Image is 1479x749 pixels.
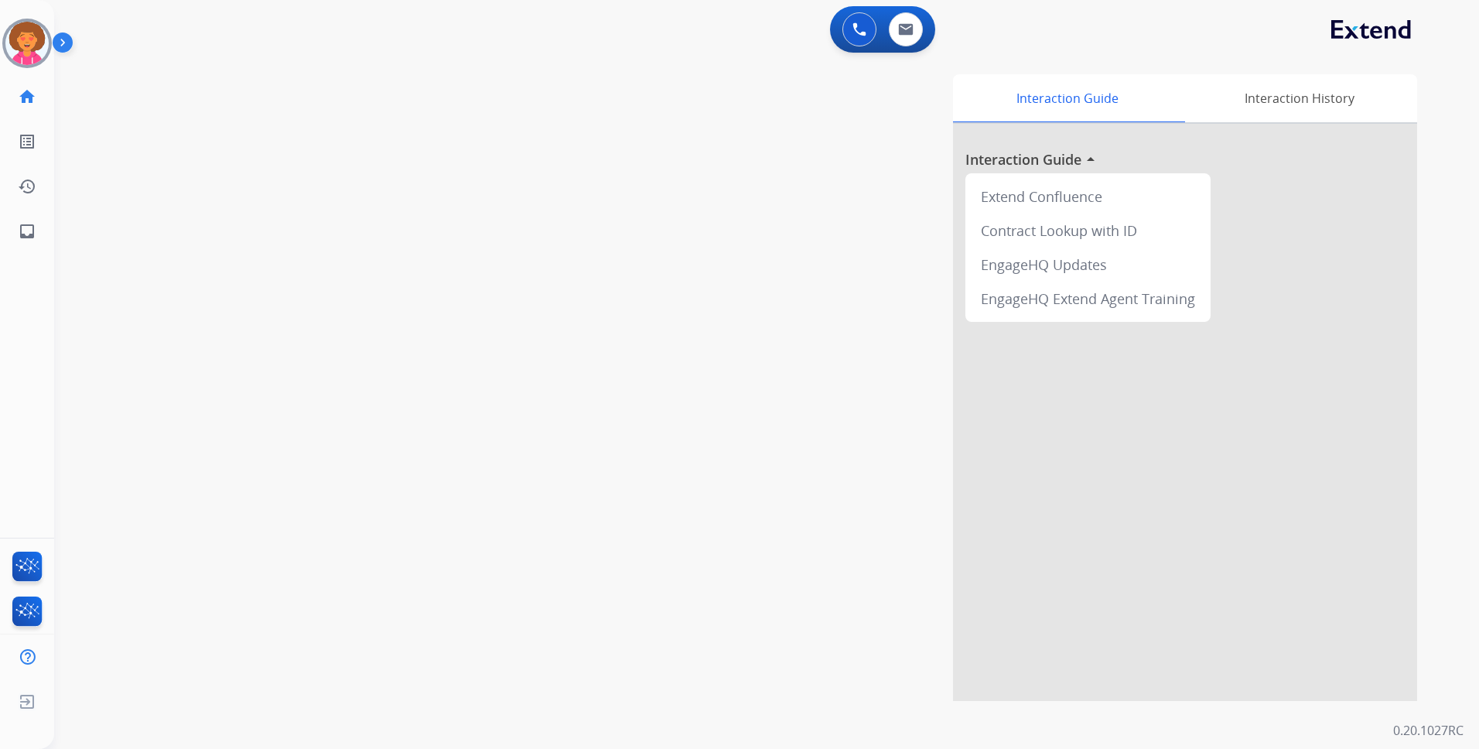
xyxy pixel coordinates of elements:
[972,214,1204,248] div: Contract Lookup with ID
[1393,721,1464,740] p: 0.20.1027RC
[972,282,1204,316] div: EngageHQ Extend Agent Training
[5,22,49,65] img: avatar
[1181,74,1417,122] div: Interaction History
[18,87,36,106] mat-icon: home
[972,248,1204,282] div: EngageHQ Updates
[18,132,36,151] mat-icon: list_alt
[953,74,1181,122] div: Interaction Guide
[972,180,1204,214] div: Extend Confluence
[18,222,36,241] mat-icon: inbox
[18,177,36,196] mat-icon: history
